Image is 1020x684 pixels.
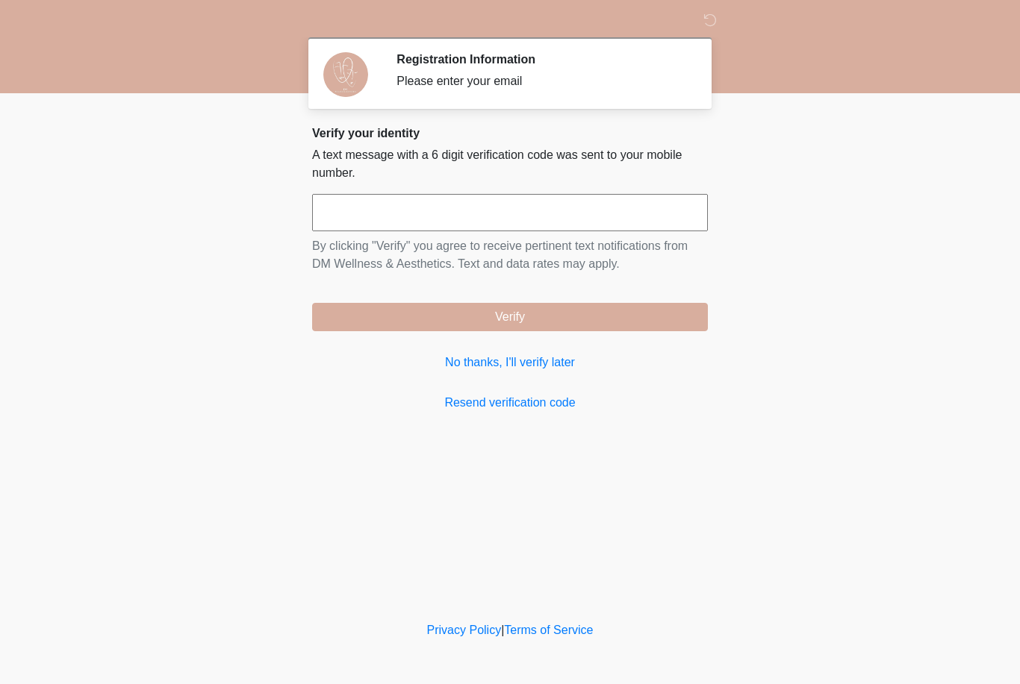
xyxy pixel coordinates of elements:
[297,11,317,30] img: DM Wellness & Aesthetics Logo
[504,624,593,636] a: Terms of Service
[427,624,502,636] a: Privacy Policy
[397,52,685,66] h2: Registration Information
[312,354,708,371] a: No thanks, I'll verify later
[397,72,685,90] div: Please enter your email
[312,126,708,140] h2: Verify your identity
[312,146,708,182] p: A text message with a 6 digit verification code was sent to your mobile number.
[312,394,708,412] a: Resend verification code
[323,52,368,97] img: Agent Avatar
[501,624,504,636] a: |
[312,237,708,273] p: By clicking "Verify" you agree to receive pertinent text notifications from DM Wellness & Aesthet...
[312,303,708,331] button: Verify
